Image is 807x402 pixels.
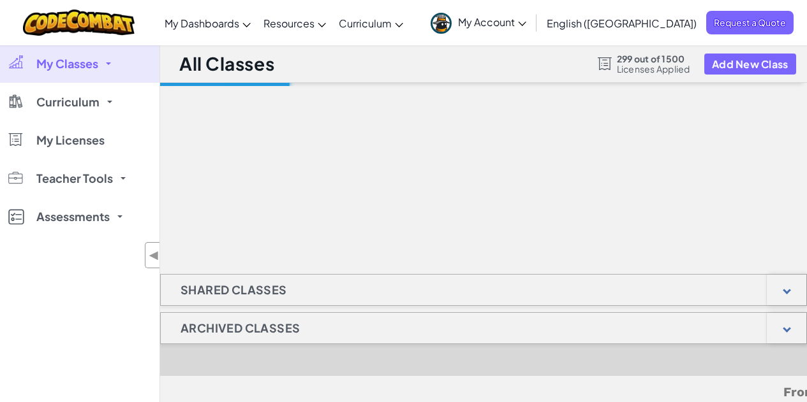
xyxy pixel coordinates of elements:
[36,96,100,108] span: Curriculum
[431,13,452,34] img: avatar
[263,17,315,30] span: Resources
[332,6,410,40] a: Curriculum
[36,58,98,69] span: My Classes
[704,54,796,75] button: Add New Class
[617,64,690,74] span: Licenses Applied
[23,10,135,36] img: CodeCombat logo
[540,6,703,40] a: English ([GEOGRAPHIC_DATA])
[161,274,307,306] h1: Shared Classes
[36,211,110,222] span: Assessments
[179,52,274,76] h1: All Classes
[424,3,533,43] a: My Account
[547,17,697,30] span: English ([GEOGRAPHIC_DATA])
[36,134,105,146] span: My Licenses
[36,173,113,184] span: Teacher Tools
[165,17,239,30] span: My Dashboards
[149,246,159,264] span: ◀
[458,15,526,29] span: My Account
[161,312,320,344] h1: Archived Classes
[617,54,690,64] span: 299 out of 1500
[257,6,332,40] a: Resources
[158,6,257,40] a: My Dashboards
[706,11,794,34] a: Request a Quote
[339,17,392,30] span: Curriculum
